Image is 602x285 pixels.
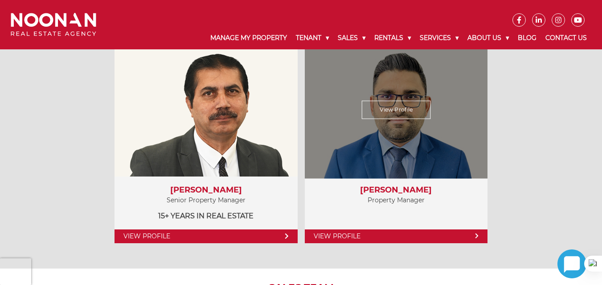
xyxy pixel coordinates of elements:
a: View Profile [305,229,488,243]
p: Property Manager [314,195,479,206]
a: Sales [333,27,370,49]
p: 15+ years in Real Estate [123,210,289,221]
img: Noonan Real Estate Agency [11,13,96,36]
a: Blog [513,27,541,49]
h3: [PERSON_NAME] [314,185,479,195]
a: Contact Us [541,27,591,49]
a: Services [415,27,463,49]
a: About Us [463,27,513,49]
a: Rentals [370,27,415,49]
h3: [PERSON_NAME] [123,185,289,195]
p: Senior Property Manager [123,195,289,206]
a: Manage My Property [206,27,291,49]
a: View Profile [362,100,431,119]
a: View Profile [115,229,298,243]
a: Tenant [291,27,333,49]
